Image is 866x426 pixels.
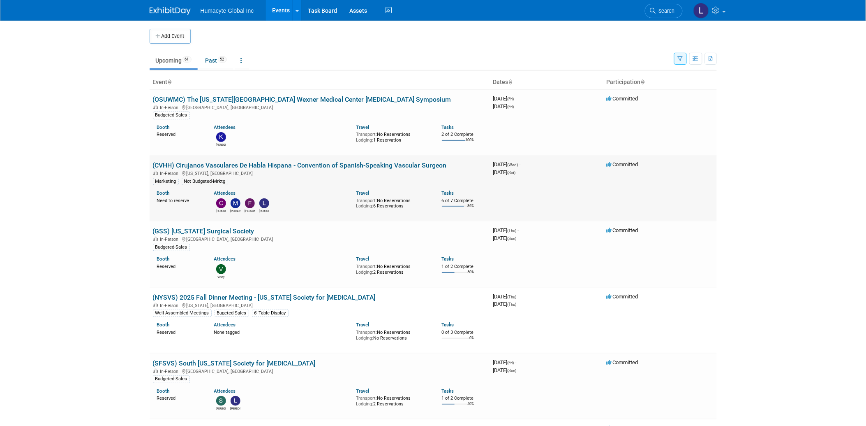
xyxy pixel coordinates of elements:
[356,262,430,275] div: No Reservations 2 Reservations
[693,3,709,19] img: Linda Hamilton
[466,138,475,149] td: 100%
[520,161,521,168] span: -
[252,310,289,317] div: 6' Table Display
[356,394,430,407] div: No Reservations 2 Reservations
[607,359,638,365] span: Committed
[442,124,454,130] a: Tasks
[157,388,170,394] a: Booth
[468,270,475,281] td: 50%
[153,310,212,317] div: Well-Assembled Meetings
[214,322,236,328] a: Attendees
[157,130,202,137] div: Reserved
[201,7,254,14] span: Humacyte Global Inc
[356,401,374,407] span: Lodging:
[442,396,487,401] div: 1 of 2 Complete
[508,236,517,241] span: (Sun)
[153,171,158,175] img: In-Person Event
[157,328,202,335] div: Reserved
[153,104,487,110] div: [GEOGRAPHIC_DATA], [GEOGRAPHIC_DATA]
[442,388,454,394] a: Tasks
[493,169,516,175] span: [DATE]
[508,105,514,109] span: (Fri)
[470,336,475,347] td: 0%
[216,198,226,208] img: Carlos Martin Colindres
[493,367,517,373] span: [DATE]
[216,142,226,147] div: Kimberly VanderMeer
[442,330,487,335] div: 0 of 3 Complete
[356,270,374,275] span: Lodging:
[153,178,179,185] div: Marketing
[645,4,683,18] a: Search
[153,244,190,251] div: Budgeted-Sales
[603,75,717,89] th: Participation
[216,406,226,411] div: Sophia Bou-Ghannam
[356,264,377,269] span: Transport:
[259,198,269,208] img: Linda Hamilton
[153,237,158,241] img: In-Person Event
[508,163,518,167] span: (Wed)
[259,208,269,213] div: Linda Hamilton
[157,322,170,328] a: Booth
[442,256,454,262] a: Tasks
[153,161,447,169] a: (CVHH) Cirujanos Vasculares De Habla Hispana - Convention of Spanish-Speaking Vascular Surgeon
[356,322,369,328] a: Travel
[157,262,202,270] div: Reserved
[150,7,191,15] img: ExhibitDay
[214,256,236,262] a: Attendees
[356,330,377,335] span: Transport:
[607,227,638,233] span: Committed
[490,75,603,89] th: Dates
[157,394,202,401] div: Reserved
[468,402,475,413] td: 50%
[607,161,638,168] span: Committed
[230,208,240,213] div: Mauricio Berdugo
[157,124,170,130] a: Booth
[508,361,514,365] span: (Fri)
[160,237,181,242] span: In-Person
[214,190,236,196] a: Attendees
[153,359,316,367] a: (SFSVS) South [US_STATE] Society for [MEDICAL_DATA]
[493,235,517,241] span: [DATE]
[356,196,430,209] div: No Reservations 6 Reservations
[493,227,519,233] span: [DATE]
[508,170,516,175] span: (Sat)
[442,264,487,270] div: 1 of 2 Complete
[508,302,517,307] span: (Thu)
[231,198,240,208] img: Mauricio Berdugo
[607,95,638,102] span: Committed
[468,204,475,215] td: 86%
[607,293,638,300] span: Committed
[153,105,158,109] img: In-Person Event
[442,190,454,196] a: Tasks
[157,190,170,196] a: Booth
[442,132,487,137] div: 2 of 2 Complete
[160,303,181,308] span: In-Person
[153,170,487,176] div: [US_STATE], [GEOGRAPHIC_DATA]
[153,293,376,301] a: (NYSVS) 2025 Fall Dinner Meeting - [US_STATE] Society for [MEDICAL_DATA]
[215,310,249,317] div: Bugeted-Sales
[656,8,675,14] span: Search
[216,396,226,406] img: Sophia Bou-Ghannam
[356,256,369,262] a: Travel
[160,105,181,110] span: In-Person
[216,264,226,274] img: Vinny Mazzurco
[356,203,374,209] span: Lodging:
[216,274,226,279] div: Vinny Mazzurco
[493,301,517,307] span: [DATE]
[442,322,454,328] a: Tasks
[168,79,172,85] a: Sort by Event Name
[508,79,513,85] a: Sort by Start Date
[515,95,517,102] span: -
[231,396,240,406] img: Linda Hamilton
[150,29,191,44] button: Add Event
[356,132,377,137] span: Transport:
[245,208,255,213] div: Fulton Velez
[356,190,369,196] a: Travel
[150,75,490,89] th: Event
[245,198,255,208] img: Fulton Velez
[515,359,517,365] span: -
[356,396,377,401] span: Transport:
[182,56,192,63] span: 61
[493,95,517,102] span: [DATE]
[214,328,350,335] div: None tagged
